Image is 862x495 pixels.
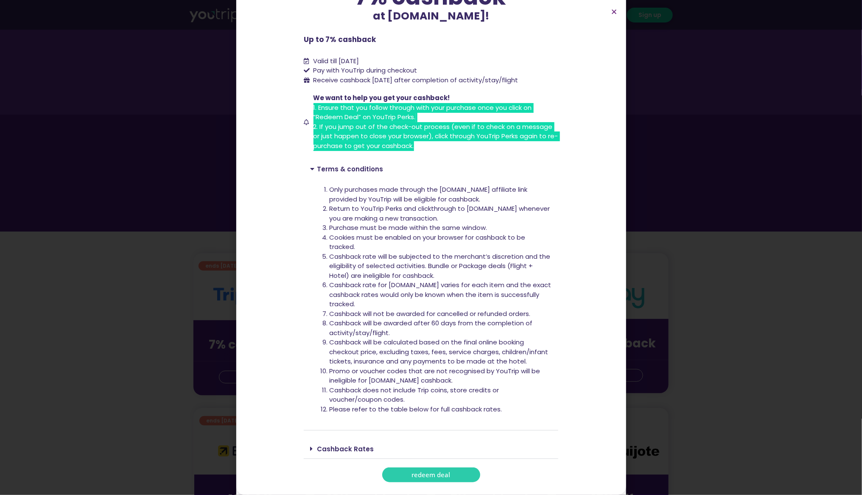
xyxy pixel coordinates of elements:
[313,76,518,84] span: Receive cashback [DATE] after completion of activity/stay/flight
[304,159,558,179] div: Terms & conditions
[313,93,450,102] span: We want to help you get your cashback!
[329,386,552,405] li: Cashback does not include Trip coins, store credits or voucher/coupon codes.
[412,472,451,478] span: redeem deal
[329,366,552,386] li: Promo or voucher codes that are not recognised by YouTrip will be ineligible for [DOMAIN_NAME] ca...
[382,467,480,482] a: redeem deal
[304,34,376,45] b: Up to 7% cashback
[317,165,383,173] a: Terms & conditions
[313,103,532,122] span: 1. Ensure that you follow through with your purchase once you click on “Redeem Deal” on YouTrip P...
[329,338,552,366] li: Cashback will be calculated based on the final online booking checkout price, excluding taxes, fe...
[611,8,618,15] a: Close
[329,233,552,252] li: Cookies must be enabled on your browser for cashback to be tracked.
[313,122,558,150] span: 2. If you jump out of the check-out process (even if to check on a message or just happen to clos...
[304,8,558,24] p: at [DOMAIN_NAME]!
[329,252,552,281] li: Cashback rate will be subjected to the merchant’s discretion and the eligibility of selected acti...
[329,309,552,319] li: Cashback will not be awarded for cancelled or refunded orders.
[313,56,359,65] span: Valid till [DATE]
[304,439,558,459] div: Cashback Rates
[329,223,552,233] li: Purchase must be made within the same window.
[329,185,552,204] li: Only purchases made through the [DOMAIN_NAME] affiliate link provided by YouTrip will be eligible...
[317,445,374,453] a: Cashback Rates
[311,66,417,76] span: Pay with YouTrip during checkout
[329,319,552,338] li: Cashback will be awarded after 60 days from the completion of activity/stay/flight.
[304,179,558,431] div: Terms & conditions
[329,405,552,414] li: Please refer to the table below for full cashback rates.
[329,280,552,309] li: Cashback rate for [DOMAIN_NAME] varies for each item and the exact cashback rates would only be k...
[329,204,552,223] li: Return to YouTrip Perks and clickthrough to [DOMAIN_NAME] whenever you are making a new transaction.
